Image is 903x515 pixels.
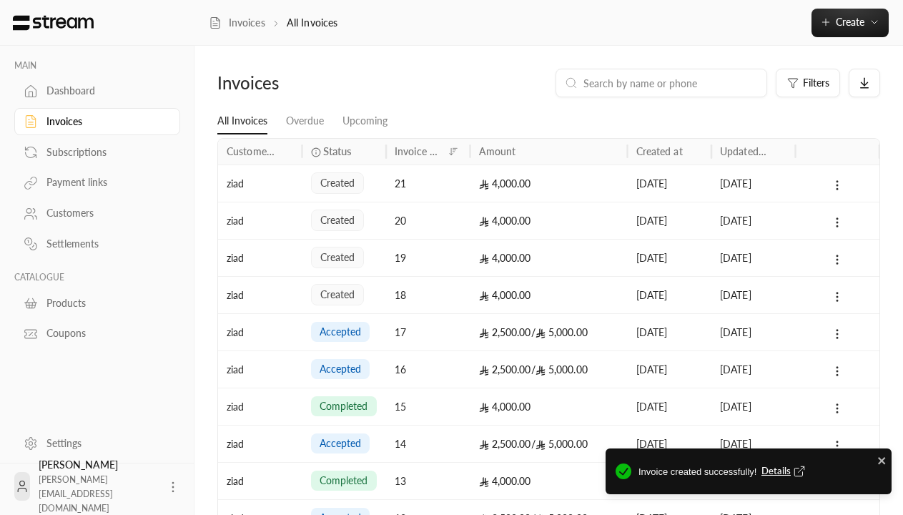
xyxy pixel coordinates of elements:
[479,314,619,350] div: 5,000.00
[14,60,180,72] p: MAIN
[11,15,95,31] img: Logo
[46,296,162,310] div: Products
[395,463,462,499] div: 13
[14,77,180,105] a: Dashboard
[720,145,769,157] div: Updated at
[479,438,536,450] span: 2,500.00 /
[227,388,294,425] div: ziad
[320,250,355,265] span: created
[636,165,704,202] div: [DATE]
[46,114,162,129] div: Invoices
[14,108,180,136] a: Invoices
[395,277,462,313] div: 18
[720,277,787,313] div: [DATE]
[720,202,787,239] div: [DATE]
[395,145,443,157] div: Invoice no.
[636,426,704,462] div: [DATE]
[320,176,355,190] span: created
[342,109,388,134] a: Upcoming
[479,202,619,239] div: 4,000.00
[320,399,368,413] span: completed
[877,453,887,467] button: close
[227,165,294,202] div: ziad
[395,351,462,388] div: 16
[479,363,536,376] span: 2,500.00 /
[720,388,787,425] div: [DATE]
[227,145,275,157] div: Customer name
[227,314,294,350] div: ziad
[14,138,180,166] a: Subscriptions
[638,464,882,481] span: Invoice created successfully!
[776,69,840,97] button: Filters
[636,351,704,388] div: [DATE]
[479,426,619,462] div: 5,000.00
[46,175,162,190] div: Payment links
[636,388,704,425] div: [DATE]
[227,277,294,313] div: ziad
[217,109,267,134] a: All Invoices
[227,463,294,499] div: ziad
[479,145,516,157] div: Amount
[320,213,355,227] span: created
[479,388,619,425] div: 4,000.00
[445,143,462,160] button: Sort
[636,314,704,350] div: [DATE]
[811,9,889,37] button: Create
[227,426,294,462] div: ziad
[46,84,162,98] div: Dashboard
[720,240,787,276] div: [DATE]
[14,289,180,317] a: Products
[227,240,294,276] div: ziad
[479,351,619,388] div: 5,000.00
[395,314,462,350] div: 17
[395,240,462,276] div: 19
[39,458,157,515] div: [PERSON_NAME]
[636,277,704,313] div: [DATE]
[320,436,362,451] span: accepted
[836,16,864,28] span: Create
[720,314,787,350] div: [DATE]
[761,464,809,479] button: Details
[209,16,265,30] a: Invoices
[320,288,355,302] span: created
[14,169,180,197] a: Payment links
[479,326,536,338] span: 2,500.00 /
[286,109,324,134] a: Overdue
[636,202,704,239] div: [DATE]
[636,240,704,276] div: [DATE]
[395,426,462,462] div: 14
[479,240,619,276] div: 4,000.00
[720,426,787,462] div: [DATE]
[46,237,162,251] div: Settlements
[39,474,113,514] span: [PERSON_NAME][EMAIL_ADDRESS][DOMAIN_NAME]
[479,463,619,499] div: 4,000.00
[14,230,180,258] a: Settlements
[14,320,180,348] a: Coupons
[14,272,180,283] p: CATALOGUE
[583,75,758,91] input: Search by name or phone
[320,325,362,339] span: accepted
[395,388,462,425] div: 15
[479,277,619,313] div: 4,000.00
[46,145,162,160] div: Subscriptions
[320,362,362,376] span: accepted
[46,326,162,340] div: Coupons
[209,16,337,30] nav: breadcrumb
[227,351,294,388] div: ziad
[320,474,368,488] span: completed
[46,436,162,451] div: Settings
[14,200,180,227] a: Customers
[227,202,294,239] div: ziad
[217,72,372,94] div: Invoices
[323,144,352,159] span: Status
[14,429,180,457] a: Settings
[395,202,462,239] div: 20
[803,78,829,88] span: Filters
[46,206,162,220] div: Customers
[287,16,338,30] p: All Invoices
[720,351,787,388] div: [DATE]
[636,145,683,157] div: Created at
[395,165,462,202] div: 21
[720,165,787,202] div: [DATE]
